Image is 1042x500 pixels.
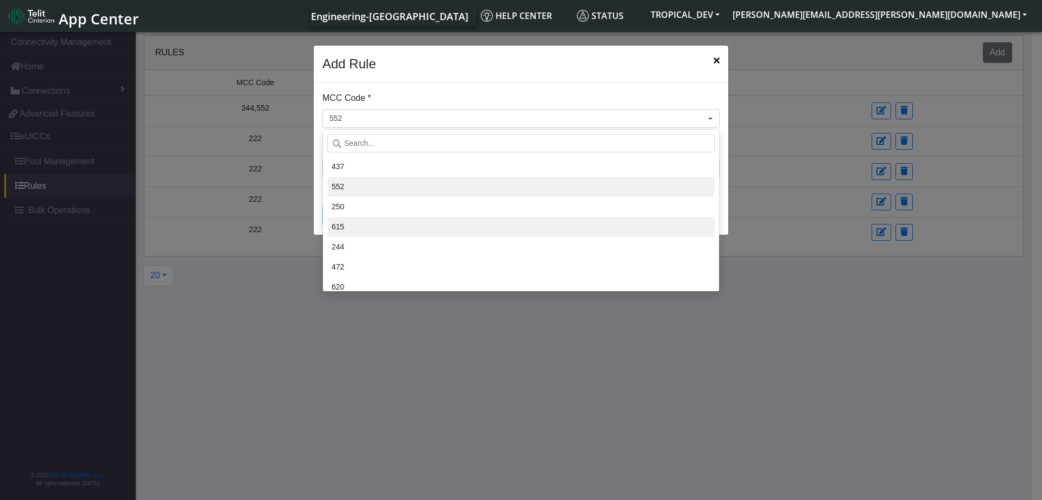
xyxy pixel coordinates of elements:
li: 437 [327,157,715,177]
span: App Center [59,9,139,29]
label: MCC Code * [322,92,371,105]
span: Engineering-[GEOGRAPHIC_DATA] [311,10,468,23]
span: Close [714,54,720,67]
a: Your current platform instance [310,5,468,27]
li: 620 [327,277,715,297]
h4: Add Rule [322,54,376,74]
img: knowledge.svg [481,10,493,22]
li: 244 [327,237,715,257]
img: logo-telit-cinterion-gw-new.png [9,8,54,25]
li: 615 [327,217,715,237]
li: 552 [327,177,715,197]
button: 552 [322,109,720,128]
span: 552 [329,113,342,124]
li: 472 [327,257,715,277]
input: Search... [327,134,715,152]
span: Help center [481,10,552,22]
span: Status [577,10,624,22]
button: TROPICAL_DEV [644,5,726,24]
li: 250 [327,197,715,217]
img: status.svg [577,10,589,22]
button: [PERSON_NAME][EMAIL_ADDRESS][PERSON_NAME][DOMAIN_NAME] [726,5,1033,24]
